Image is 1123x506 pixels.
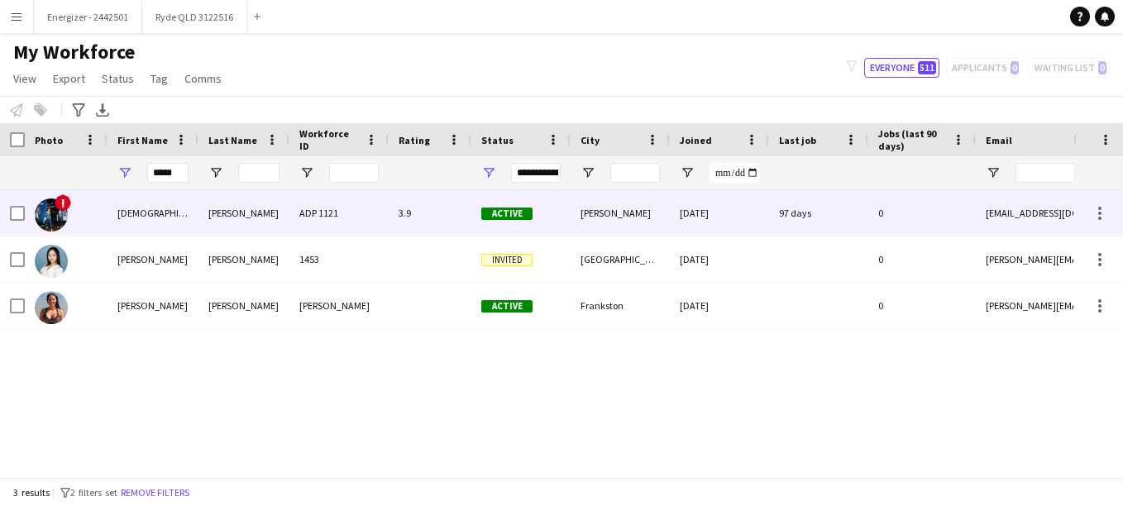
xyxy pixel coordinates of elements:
div: [PERSON_NAME] [108,236,198,282]
div: [PERSON_NAME] [108,283,198,328]
a: Export [46,68,92,89]
span: Jobs (last 90 days) [878,127,946,152]
a: Status [95,68,141,89]
div: 0 [868,236,976,282]
button: Open Filter Menu [208,165,223,180]
div: [PERSON_NAME] [198,236,289,282]
span: Invited [481,254,533,266]
span: Rating [399,134,430,146]
div: 0 [868,190,976,236]
div: 97 days [769,190,868,236]
input: Joined Filter Input [710,163,759,183]
span: City [581,134,600,146]
div: [PERSON_NAME] [289,283,389,328]
div: [DATE] [670,190,769,236]
button: Open Filter Menu [299,165,314,180]
div: ADP 1121 [289,190,389,236]
button: Open Filter Menu [481,165,496,180]
div: [PERSON_NAME] [198,283,289,328]
span: Last job [779,134,816,146]
span: Status [481,134,514,146]
span: ! [55,194,71,211]
span: 511 [918,61,936,74]
button: Open Filter Menu [117,165,132,180]
button: Everyone511 [864,58,939,78]
div: [DATE] [670,236,769,282]
input: City Filter Input [610,163,660,183]
span: Email [986,134,1012,146]
input: Last Name Filter Input [238,163,280,183]
span: Photo [35,134,63,146]
div: 1453 [289,236,389,282]
span: View [13,71,36,86]
span: Comms [184,71,222,86]
button: Open Filter Menu [680,165,695,180]
div: [DATE] [670,283,769,328]
span: Export [53,71,85,86]
button: Open Filter Menu [986,165,1001,180]
span: Workforce ID [299,127,359,152]
button: Ryde QLD 3122516 [142,1,247,33]
div: 3.9 [389,190,471,236]
span: Joined [680,134,712,146]
div: [GEOGRAPHIC_DATA] [571,236,670,282]
img: Christina Yang [35,245,68,278]
span: Status [102,71,134,86]
div: Frankston [571,283,670,328]
img: Christine Feher [35,291,68,324]
span: Active [481,300,533,313]
span: My Workforce [13,40,135,64]
span: Active [481,208,533,220]
div: [DEMOGRAPHIC_DATA] [108,190,198,236]
button: Energizer - 2442501 [34,1,142,33]
input: Workforce ID Filter Input [329,163,379,183]
div: [PERSON_NAME] [571,190,670,236]
a: Comms [178,68,228,89]
span: Tag [151,71,168,86]
button: Open Filter Menu [581,165,595,180]
app-action-btn: Export XLSX [93,100,112,120]
a: View [7,68,43,89]
img: Christian Betzmann [35,198,68,232]
button: Remove filters [117,484,193,502]
span: First Name [117,134,168,146]
app-action-btn: Advanced filters [69,100,88,120]
a: Tag [144,68,174,89]
div: 0 [868,283,976,328]
div: [PERSON_NAME] [198,190,289,236]
input: First Name Filter Input [147,163,189,183]
span: 2 filters set [70,486,117,499]
span: Last Name [208,134,257,146]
